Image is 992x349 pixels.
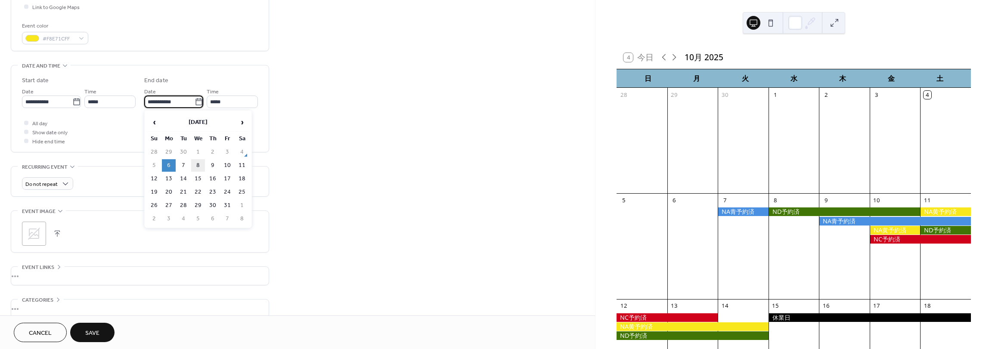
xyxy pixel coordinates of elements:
[32,3,80,12] span: Link to Google Maps
[924,197,931,204] div: 11
[617,331,769,340] div: ND予約済
[721,302,729,310] div: 14
[822,91,830,99] div: 2
[22,76,49,85] div: Start date
[147,186,161,198] td: 19
[191,146,205,158] td: 1
[147,133,161,145] th: Su
[772,91,779,99] div: 1
[235,186,249,198] td: 25
[220,146,234,158] td: 3
[206,146,220,158] td: 2
[177,133,190,145] th: Tu
[220,186,234,198] td: 24
[769,207,921,216] div: ND予約済
[920,226,971,235] div: ND予約済
[235,159,249,172] td: 11
[162,199,176,212] td: 27
[32,128,68,137] span: Show date only
[191,133,205,145] th: We
[14,323,67,342] button: Cancel
[177,173,190,185] td: 14
[873,197,880,204] div: 10
[162,133,176,145] th: Mo
[822,302,830,310] div: 16
[620,302,628,310] div: 12
[924,91,931,99] div: 4
[718,207,769,216] div: NA青予約済
[206,199,220,212] td: 30
[11,267,269,285] div: •••
[620,91,628,99] div: 28
[22,22,87,31] div: Event color
[147,173,161,185] td: 12
[43,34,74,43] span: #F8E71CFF
[206,173,220,185] td: 16
[206,159,220,172] td: 9
[670,197,678,204] div: 6
[32,119,47,128] span: All day
[84,87,96,96] span: Time
[721,91,729,99] div: 30
[70,323,115,342] button: Save
[685,51,723,64] div: 10月 2025
[235,213,249,225] td: 8
[177,159,190,172] td: 7
[769,69,818,88] div: 水
[236,114,248,131] span: ›
[721,69,769,88] div: 火
[873,302,880,310] div: 17
[22,296,53,305] span: Categories
[867,69,915,88] div: 金
[22,222,46,246] div: ;
[617,322,769,331] div: NA黄予約済
[162,159,176,172] td: 6
[177,146,190,158] td: 30
[920,207,971,216] div: NA黄予約済
[206,186,220,198] td: 23
[177,213,190,225] td: 4
[147,146,161,158] td: 28
[25,179,58,189] span: Do not repeat
[721,197,729,204] div: 7
[144,87,156,96] span: Date
[620,197,628,204] div: 5
[85,329,99,338] span: Save
[220,173,234,185] td: 17
[235,173,249,185] td: 18
[191,213,205,225] td: 5
[822,197,830,204] div: 9
[147,213,161,225] td: 2
[177,199,190,212] td: 28
[772,197,779,204] div: 8
[772,302,779,310] div: 15
[206,133,220,145] th: Th
[235,146,249,158] td: 4
[670,91,678,99] div: 29
[617,313,718,322] div: NC予約済
[144,76,168,85] div: End date
[670,302,678,310] div: 13
[915,69,964,88] div: 土
[220,159,234,172] td: 10
[818,69,867,88] div: 木
[623,69,672,88] div: 日
[22,263,54,272] span: Event links
[147,159,161,172] td: 5
[162,146,176,158] td: 29
[191,173,205,185] td: 15
[870,235,971,244] div: NC予約済
[162,113,234,132] th: [DATE]
[220,213,234,225] td: 7
[672,69,721,88] div: 月
[191,159,205,172] td: 8
[162,186,176,198] td: 20
[769,313,971,322] div: 休業日
[22,62,60,71] span: Date and time
[235,133,249,145] th: Sa
[191,199,205,212] td: 29
[220,199,234,212] td: 31
[148,114,161,131] span: ‹
[147,199,161,212] td: 26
